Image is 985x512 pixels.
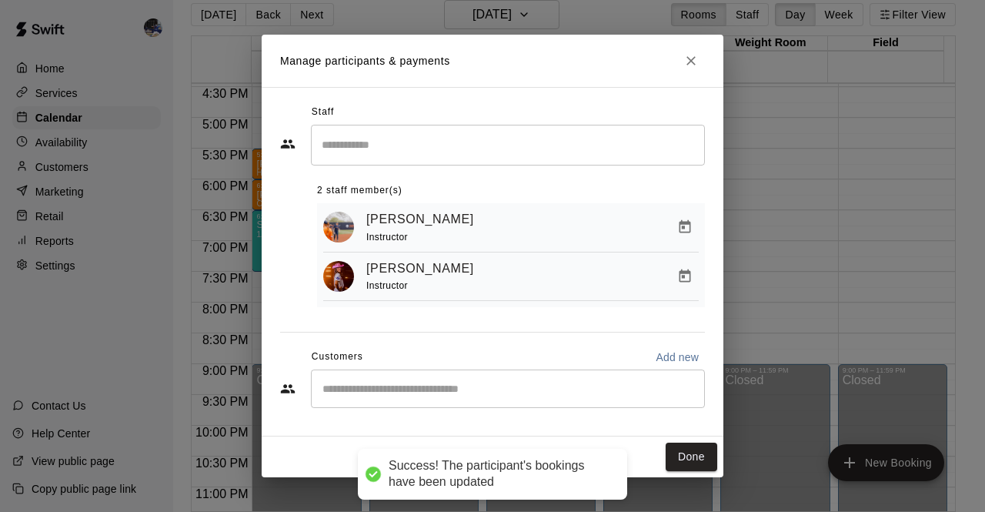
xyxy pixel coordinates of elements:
button: Manage bookings & payment [671,213,699,241]
img: Kailee Powell [323,212,354,243]
button: Close [677,47,705,75]
svg: Customers [280,381,295,397]
div: Success! The participant's bookings have been updated [389,458,612,490]
span: 2 staff member(s) [317,179,402,203]
a: [PERSON_NAME] [366,209,474,229]
p: Manage participants & payments [280,53,450,69]
p: Add new [656,350,699,365]
button: Add new [649,345,705,370]
img: Kaitlyn Lim [323,261,354,292]
button: Manage bookings & payment [671,263,699,290]
div: Search staff [311,125,705,166]
svg: Staff [280,136,295,152]
span: Instructor [366,280,408,291]
span: Instructor [366,232,408,243]
span: Customers [312,345,363,370]
span: Staff [312,100,334,125]
button: Done [666,443,717,471]
a: [PERSON_NAME] [366,259,474,279]
div: Start typing to search customers... [311,370,705,408]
